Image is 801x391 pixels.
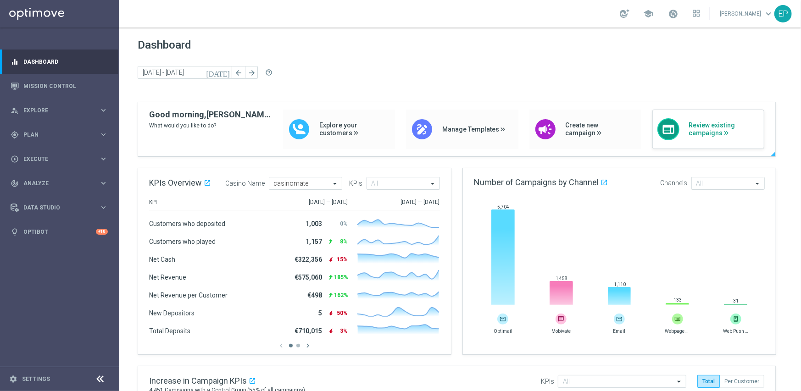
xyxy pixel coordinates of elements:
div: Mission Control [11,74,108,98]
i: keyboard_arrow_right [99,130,108,139]
i: person_search [11,106,19,115]
button: play_circle_outline Execute keyboard_arrow_right [10,155,108,163]
span: Execute [23,156,99,162]
a: Mission Control [23,74,108,98]
div: Dashboard [11,50,108,74]
i: keyboard_arrow_right [99,203,108,212]
button: Data Studio keyboard_arrow_right [10,204,108,211]
span: school [643,9,653,19]
div: Execute [11,155,99,163]
a: Optibot [23,220,96,244]
i: keyboard_arrow_right [99,179,108,187]
span: Analyze [23,181,99,186]
span: keyboard_arrow_down [763,9,773,19]
i: settings [9,375,17,383]
div: Explore [11,106,99,115]
div: EP [774,5,792,22]
div: Analyze [11,179,99,187]
span: Plan [23,132,99,138]
i: gps_fixed [11,131,19,139]
div: Data Studio [11,204,99,212]
button: track_changes Analyze keyboard_arrow_right [10,180,108,187]
button: Mission Control [10,83,108,90]
span: Explore [23,108,99,113]
button: person_search Explore keyboard_arrow_right [10,107,108,114]
i: play_circle_outline [11,155,19,163]
div: +10 [96,229,108,235]
i: track_changes [11,179,19,187]
div: Optibot [11,220,108,244]
span: Data Studio [23,205,99,210]
button: lightbulb Optibot +10 [10,228,108,236]
button: equalizer Dashboard [10,58,108,66]
a: Settings [22,376,50,382]
button: gps_fixed Plan keyboard_arrow_right [10,131,108,138]
i: keyboard_arrow_right [99,106,108,115]
i: equalizer [11,58,19,66]
i: keyboard_arrow_right [99,154,108,163]
a: [PERSON_NAME]keyboard_arrow_down [719,7,774,21]
i: lightbulb [11,228,19,236]
a: Dashboard [23,50,108,74]
div: Plan [11,131,99,139]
